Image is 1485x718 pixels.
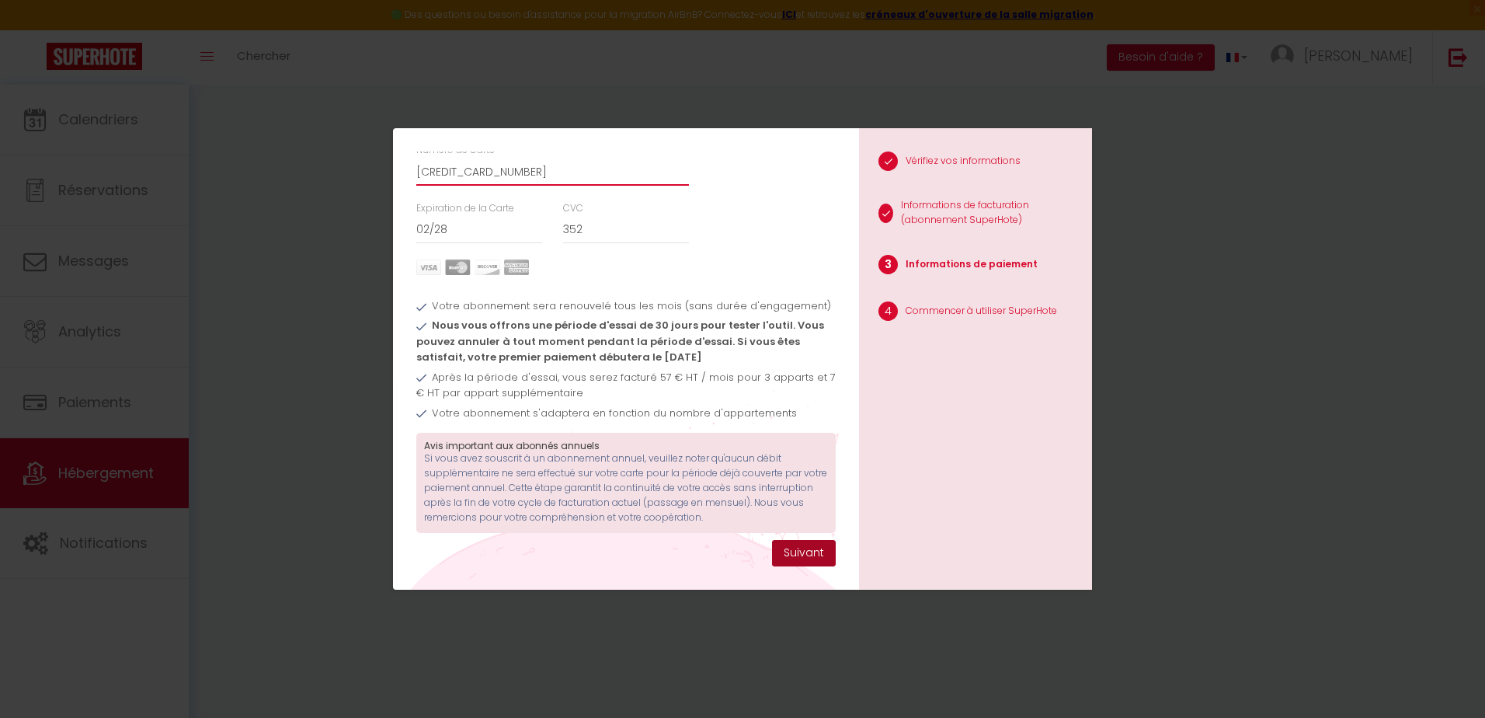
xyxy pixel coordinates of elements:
button: Ouvrir le widget de chat LiveChat [12,6,59,53]
h3: Avis important aux abonnés annuels [424,441,828,451]
span: Votre abonnement s'adaptera en fonction du nombre d'appartements [432,406,797,420]
span: 4 [878,301,898,321]
img: carts.png [416,260,529,275]
span: Nous vous offrons une période d'essai de 30 jours pour tester l'outil. Vous pouvez annuler à tout... [416,318,824,364]
label: CVC [563,201,583,216]
input: 0000 0000 0000 0000 [416,158,689,186]
p: Si vous avez souscrit à un abonnement annuel, veuillez noter qu'aucun débit supplémentaire ne ser... [424,451,828,525]
li: Vérifiez vos informations [859,144,1092,183]
li: Informations de facturation (abonnement SuperHote) [859,190,1092,239]
span: 3 [878,255,898,274]
button: Suivant [772,540,836,566]
li: Informations de paiement [859,247,1092,286]
span: Votre abonnement sera renouvelé tous les mois (sans durée d'engagement) [432,298,831,313]
input: MM/YY [416,216,543,244]
span: Après la période d'essai, vous serez facturé 57 € HT / mois pour 3 apparts et 7 € HT par appart s... [416,370,836,400]
li: Commencer à utiliser SuperHote [859,294,1092,333]
label: Expiration de la Carte [416,201,514,216]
